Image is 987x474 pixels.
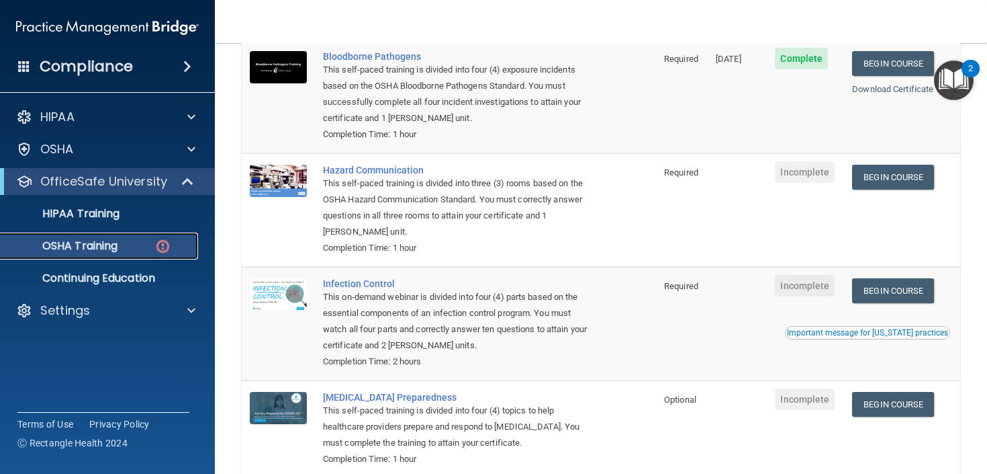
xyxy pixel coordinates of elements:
[852,165,934,190] a: Begin Course
[968,69,973,86] div: 2
[716,54,741,64] span: [DATE]
[16,173,195,190] a: OfficeSafe University
[9,272,192,285] p: Continuing Education
[852,392,934,417] a: Begin Course
[934,61,974,100] button: Open Resource Center, 2 new notifications
[17,436,128,450] span: Ⓒ Rectangle Health 2024
[323,126,589,143] div: Completion Time: 1 hour
[17,418,73,431] a: Terms of Use
[323,289,589,354] div: This on-demand webinar is divided into four (4) parts based on the essential components of an inf...
[323,62,589,126] div: This self-paced training is divided into four (4) exposure incidents based on the OSHA Bloodborne...
[16,141,195,157] a: OSHA
[664,167,698,177] span: Required
[9,207,120,221] p: HIPAA Training
[664,54,698,64] span: Required
[664,395,696,405] span: Optional
[664,281,698,291] span: Required
[852,278,934,303] a: Begin Course
[787,329,948,337] div: Important message for [US_STATE] practices
[775,161,835,183] span: Incomplete
[154,238,171,255] img: danger-circle.6113f641.png
[323,278,589,289] a: Infection Control
[40,303,90,319] p: Settings
[40,57,133,76] h4: Compliance
[775,389,835,410] span: Incomplete
[852,51,934,76] a: Begin Course
[775,275,835,297] span: Incomplete
[323,165,589,175] a: Hazard Communication
[323,451,589,467] div: Completion Time: 1 hour
[323,354,589,370] div: Completion Time: 2 hours
[16,14,199,41] img: PMB logo
[16,303,195,319] a: Settings
[323,403,589,451] div: This self-paced training is divided into four (4) topics to help healthcare providers prepare and...
[89,418,150,431] a: Privacy Policy
[323,51,589,62] a: Bloodborne Pathogens
[852,84,933,94] a: Download Certificate
[16,109,195,125] a: HIPAA
[323,392,589,403] a: [MEDICAL_DATA] Preparedness
[323,240,589,256] div: Completion Time: 1 hour
[40,173,167,190] p: OfficeSafe University
[40,141,74,157] p: OSHA
[9,239,117,253] p: OSHA Training
[323,175,589,240] div: This self-paced training is divided into three (3) rooms based on the OSHA Hazard Communication S...
[40,109,75,125] p: HIPAA
[785,326,950,340] button: Read this if you are a dental practitioner in the state of CA
[775,48,828,69] span: Complete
